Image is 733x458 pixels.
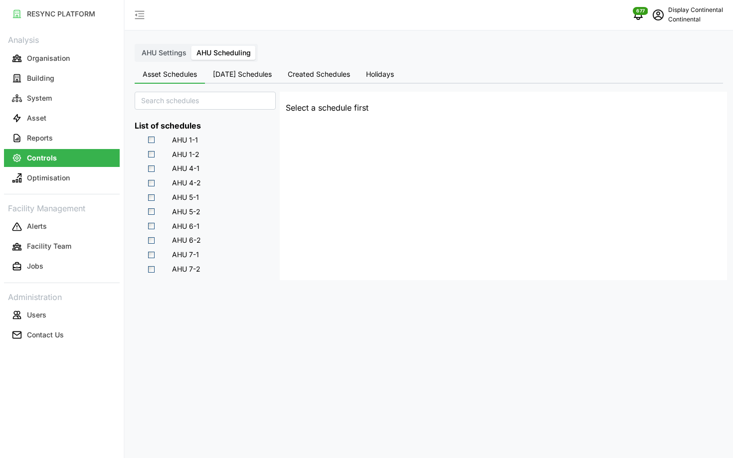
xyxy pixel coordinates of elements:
p: Organisation [27,53,70,63]
span: Select AHU 4-1 [148,165,155,172]
span: AHU 4-1 [172,163,199,173]
div: Select a schedule first [280,96,727,120]
span: AHU 5-1 [172,192,199,202]
p: Building [27,73,54,83]
span: AHU Settings [142,48,186,57]
a: Facility Team [4,237,120,257]
a: Optimisation [4,168,120,188]
span: AHU 7-1 [172,250,199,260]
span: AHU 1-1 [172,135,198,145]
span: Select AHU 6-1 [148,223,155,229]
p: Optimisation [27,173,70,183]
button: Controls [4,149,120,167]
span: AHU 4-2 [156,176,208,188]
span: AHU 6-1 [172,221,199,231]
button: notifications [628,5,648,25]
p: Reports [27,133,53,143]
span: AHU 5-2 [156,205,207,217]
span: Select AHU 7-2 [148,266,155,273]
p: Users [27,310,46,320]
p: List of schedules [135,120,276,132]
button: Asset [4,109,120,127]
span: Select AHU 5-1 [148,194,155,201]
p: Asset [27,113,46,123]
span: AHU 5-1 [156,191,206,203]
p: Analysis [4,32,120,46]
button: RESYNC PLATFORM [4,5,120,23]
a: Contact Us [4,325,120,345]
span: AHU 5-2 [172,207,200,217]
button: schedule [648,5,668,25]
span: AHU 1-2 [156,148,206,160]
p: RESYNC PLATFORM [27,9,95,19]
span: Created Schedules [288,71,350,78]
span: AHU 4-2 [172,178,201,188]
span: AHU 6-2 [156,234,208,246]
button: Alerts [4,218,120,236]
p: Facility Management [4,200,120,215]
button: Users [4,306,120,324]
span: AHU 6-1 [156,220,206,232]
p: Continental [668,15,723,24]
span: Holidays [366,71,394,78]
button: Jobs [4,258,120,276]
a: Alerts [4,217,120,237]
button: Reports [4,129,120,147]
a: Controls [4,148,120,168]
p: Contact Us [27,330,64,340]
button: System [4,89,120,107]
button: Organisation [4,49,120,67]
a: Reports [4,128,120,148]
span: Select AHU 1-2 [148,151,155,157]
input: Search schedules [135,92,276,110]
p: System [27,93,52,103]
span: AHU 1-1 [156,134,205,146]
a: Users [4,305,120,325]
span: AHU 6-2 [172,235,201,245]
span: AHU 1-2 [172,150,199,159]
span: Select AHU 1-1 [148,137,155,143]
span: 677 [636,7,645,14]
p: Administration [4,289,120,304]
a: Organisation [4,48,120,68]
a: RESYNC PLATFORM [4,4,120,24]
span: Asset Schedules [143,71,197,78]
span: [DATE] Schedules [213,71,272,78]
a: Jobs [4,257,120,277]
p: Alerts [27,221,47,231]
span: AHU 4-1 [156,162,206,174]
a: Building [4,68,120,88]
p: Facility Team [27,241,71,251]
span: AHU Scheduling [196,48,251,57]
button: Optimisation [4,169,120,187]
p: Jobs [27,261,43,271]
a: Asset [4,108,120,128]
p: Display Continental [668,5,723,15]
p: Controls [27,153,57,163]
a: System [4,88,120,108]
button: Building [4,69,120,87]
button: Facility Team [4,238,120,256]
span: Select AHU 7-1 [148,252,155,258]
span: Select AHU 6-2 [148,237,155,244]
span: Select AHU 4-2 [148,180,155,186]
button: Contact Us [4,326,120,344]
span: AHU 7-2 [156,263,207,275]
span: Select AHU 5-2 [148,208,155,215]
span: AHU 7-2 [172,264,200,274]
span: AHU 7-1 [156,248,206,260]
